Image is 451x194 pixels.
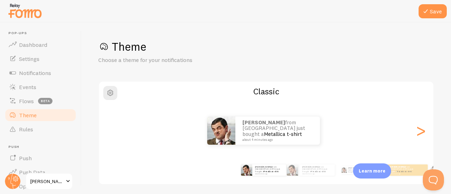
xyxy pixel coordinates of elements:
a: Push Data [4,165,77,179]
span: Push [19,155,32,162]
small: about 4 minutes ago [242,138,311,142]
strong: [PERSON_NAME] [302,165,319,168]
iframe: Help Scout Beacon - Open [423,169,444,190]
p: Choose a theme for your notifications [98,56,267,64]
span: Theme [19,112,37,119]
a: [PERSON_NAME] [25,173,73,190]
a: Events [4,80,77,94]
strong: [PERSON_NAME] [255,165,272,168]
strong: [PERSON_NAME] [348,167,362,169]
span: [PERSON_NAME] [30,177,64,186]
a: Flows beta [4,94,77,108]
a: Rules [4,122,77,136]
p: from [GEOGRAPHIC_DATA] just bought a [255,165,283,174]
img: Fomo [241,164,252,176]
strong: [PERSON_NAME] [388,165,405,168]
small: about 4 minutes ago [302,173,331,174]
p: from [GEOGRAPHIC_DATA] just bought a [388,165,416,174]
p: from [GEOGRAPHIC_DATA] just bought a [348,166,372,174]
a: Metallica t-shirt [264,131,302,137]
img: fomo-relay-logo-orange.svg [7,2,43,20]
a: Notifications [4,66,77,80]
span: Push [8,145,77,149]
span: Rules [19,126,33,133]
a: Push [4,151,77,165]
img: Fomo [287,164,298,176]
a: Theme [4,108,77,122]
div: Learn more [353,163,391,179]
span: Events [19,83,36,90]
span: Notifications [19,69,51,76]
span: Flows [19,98,34,105]
img: Fomo [207,117,235,145]
p: from [GEOGRAPHIC_DATA] just bought a [302,165,332,174]
p: from [GEOGRAPHIC_DATA] just bought a [242,120,313,142]
small: about 4 minutes ago [255,173,283,174]
span: Pop-ups [8,31,77,36]
a: Metallica t-shirt [264,170,279,173]
span: Dashboard [19,41,47,48]
a: Metallica t-shirt [397,170,412,173]
a: Settings [4,52,77,66]
img: Fomo [341,167,347,173]
span: Push Data [19,169,45,176]
p: Learn more [359,168,385,174]
div: Next slide [416,105,425,156]
h1: Theme [98,39,434,54]
h2: Classic [99,86,433,97]
a: Metallica t-shirt [311,170,326,173]
span: Settings [19,55,39,62]
strong: [PERSON_NAME] [242,119,285,126]
a: Dashboard [4,38,77,52]
span: beta [38,98,52,104]
small: about 4 minutes ago [388,173,416,174]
